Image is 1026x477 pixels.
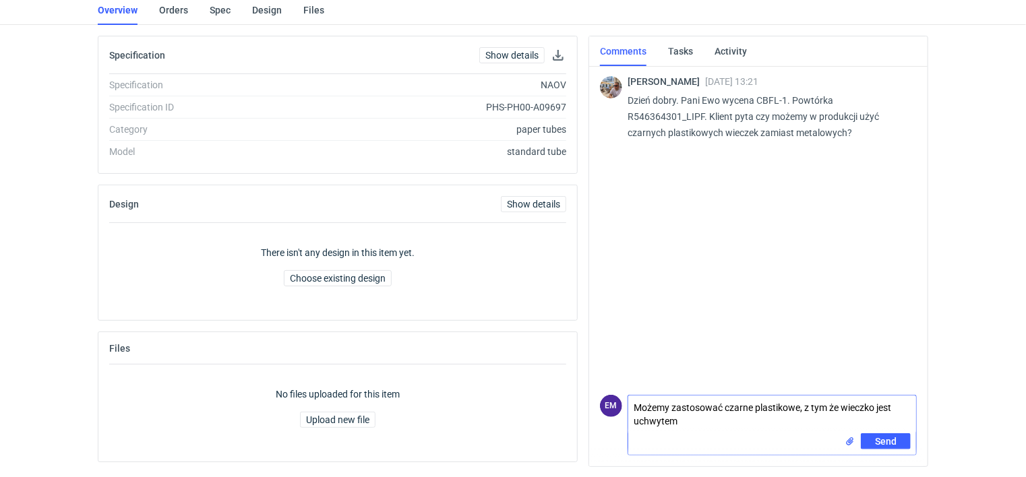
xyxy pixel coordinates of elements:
[875,437,897,446] span: Send
[276,387,400,401] p: No files uploaded for this item
[261,246,415,259] p: There isn't any design in this item yet.
[292,123,566,136] div: paper tubes
[109,343,130,354] h2: Files
[109,100,292,114] div: Specification ID
[628,92,906,141] p: Dzień dobry. Pani Ewo wycena CBFL-1. Powtórka R546364301_LIPF. Klient pyta czy możemy w produkcji...
[600,395,622,417] div: Ewa Mroczkowska
[292,78,566,92] div: NAOV
[705,76,758,87] span: [DATE] 13:21
[109,50,165,61] h2: Specification
[628,76,705,87] span: [PERSON_NAME]
[290,274,386,283] span: Choose existing design
[600,36,646,66] a: Comments
[600,76,622,98] img: Michał Palasek
[300,412,375,428] button: Upload new file
[550,47,566,63] button: Download specification
[628,395,916,433] textarea: Możemy zastosować czarne plastikowe, z tym że wieczko jest uchwytem
[292,100,566,114] div: PHS-PH00-A09697
[284,270,392,286] button: Choose existing design
[109,78,292,92] div: Specification
[715,36,747,66] a: Activity
[109,199,139,210] h2: Design
[479,47,545,63] a: Show details
[306,415,369,424] span: Upload new file
[109,145,292,158] div: Model
[109,123,292,136] div: Category
[501,196,566,212] a: Show details
[861,433,911,449] button: Send
[668,36,693,66] a: Tasks
[600,395,622,417] figcaption: EM
[292,145,566,158] div: standard tube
